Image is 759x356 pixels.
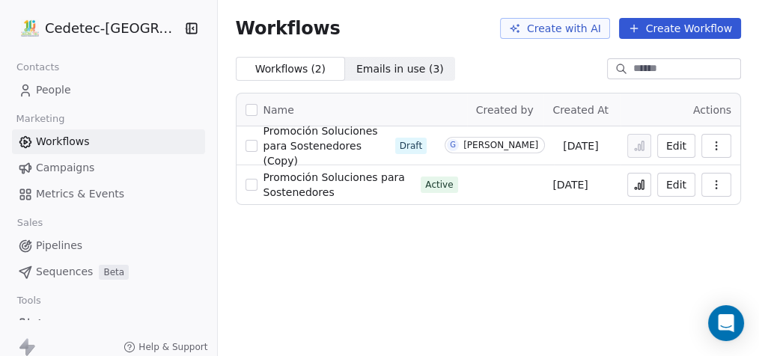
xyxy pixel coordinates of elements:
[563,138,598,153] span: [DATE]
[36,238,82,254] span: Pipelines
[36,316,62,331] span: Apps
[12,78,205,102] a: People
[500,18,610,39] button: Create with AI
[552,177,588,192] span: [DATE]
[45,19,179,38] span: Cedetec-[GEOGRAPHIC_DATA]
[450,139,456,151] div: G
[657,173,695,197] button: Edit
[552,104,609,116] span: Created At
[99,265,129,280] span: Beta
[263,171,405,198] span: Promoción Soluciones para Sostenedores
[10,56,66,79] span: Contacts
[10,212,49,234] span: Sales
[36,82,71,98] span: People
[476,104,534,116] span: Created by
[12,311,205,336] a: Apps
[36,264,93,280] span: Sequences
[36,160,94,176] span: Campaigns
[36,186,124,202] span: Metrics & Events
[21,19,39,37] img: IMAGEN%2010%20A%C3%83%C2%91OS.png
[400,139,422,153] span: Draft
[619,18,741,39] button: Create Workflow
[263,125,378,167] span: Promoción Soluciones para Sostenedores (Copy)
[356,61,444,77] span: Emails in use ( 3 )
[657,134,695,158] button: Edit
[124,341,207,353] a: Help & Support
[708,305,744,341] div: Open Intercom Messenger
[10,289,47,312] span: Tools
[236,18,341,39] span: Workflows
[263,102,294,118] span: Name
[18,16,171,41] button: Cedetec-[GEOGRAPHIC_DATA]
[12,129,205,154] a: Workflows
[425,178,453,191] span: Active
[12,233,205,258] a: Pipelines
[12,182,205,206] a: Metrics & Events
[263,170,415,200] a: Promoción Soluciones para Sostenedores
[12,156,205,180] a: Campaigns
[693,104,731,116] span: Actions
[263,123,389,168] a: Promoción Soluciones para Sostenedores (Copy)
[36,134,90,150] span: Workflows
[463,140,538,150] div: [PERSON_NAME]
[138,341,207,353] span: Help & Support
[12,260,205,284] a: SequencesBeta
[10,108,71,130] span: Marketing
